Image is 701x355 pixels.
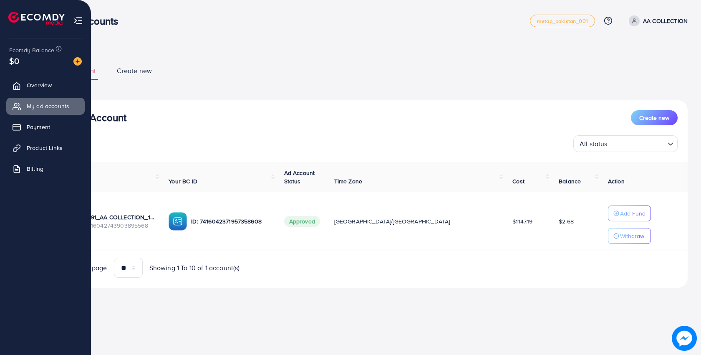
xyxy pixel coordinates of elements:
[530,15,595,27] a: metap_pakistan_001
[284,169,315,185] span: Ad Account Status
[149,263,240,273] span: Showing 1 To 10 of 1 account(s)
[608,228,651,244] button: Withdraw
[608,205,651,221] button: Add Fund
[27,165,43,173] span: Billing
[27,123,50,131] span: Payment
[578,138,609,150] span: All status
[573,135,678,152] div: Search for option
[284,216,320,227] span: Approved
[334,177,362,185] span: Time Zone
[6,160,85,177] a: Billing
[631,110,678,125] button: Create new
[6,98,85,114] a: My ad accounts
[559,177,581,185] span: Balance
[191,216,270,226] p: ID: 7416042371957358608
[8,12,65,25] img: logo
[9,55,19,67] span: $0
[73,57,82,66] img: image
[27,102,69,110] span: My ad accounts
[6,139,85,156] a: Product Links
[625,15,688,26] a: AA COLLECTION
[559,217,574,226] span: $2.68
[620,231,644,241] p: Withdraw
[117,66,152,76] span: Create new
[169,212,187,231] img: ic-ba-acc.ded83a64.svg
[672,326,697,351] img: image
[610,136,664,150] input: Search for option
[334,217,450,226] span: [GEOGRAPHIC_DATA]/[GEOGRAPHIC_DATA]
[76,221,155,230] span: ID: 7416042743903895568
[27,81,52,89] span: Overview
[6,119,85,135] a: Payment
[9,46,54,54] span: Ecomdy Balance
[512,177,524,185] span: Cost
[608,177,625,185] span: Action
[169,177,197,185] span: Your BC ID
[57,112,126,124] h3: List Ad Account
[76,213,155,230] div: <span class='underline'>1018291_AA COLLECTION_1726682020318</span></br>7416042743903895568
[76,213,155,221] a: 1018291_AA COLLECTION_1726682020318
[73,16,83,25] img: menu
[643,16,688,26] p: AA COLLECTION
[6,77,85,94] a: Overview
[27,144,63,152] span: Product Links
[512,217,532,226] span: $1147.19
[620,208,646,218] p: Add Fund
[639,114,669,122] span: Create new
[537,18,588,24] span: metap_pakistan_001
